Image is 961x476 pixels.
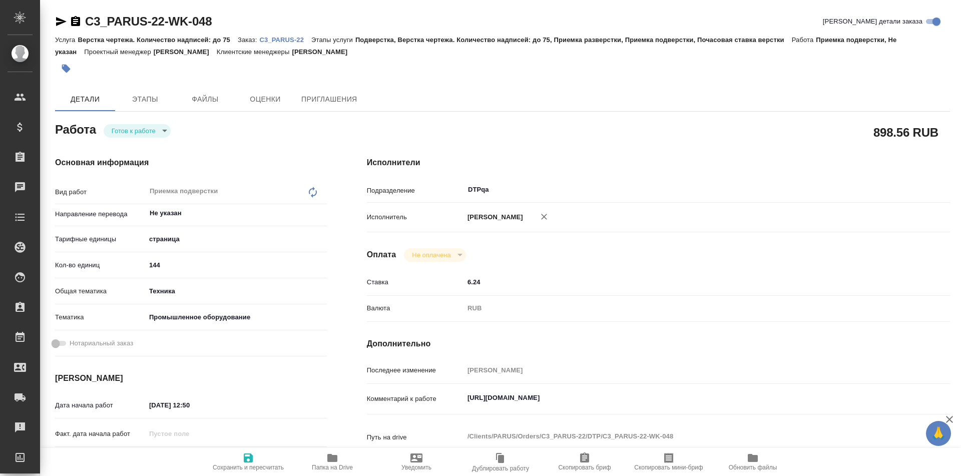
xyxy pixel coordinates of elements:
[55,260,146,270] p: Кол-во единиц
[367,303,464,313] p: Валюта
[301,93,357,106] span: Приглашения
[823,17,922,27] span: [PERSON_NAME] детали заказа
[729,464,777,471] span: Обновить файлы
[70,338,133,348] span: Нотариальный заказ
[154,48,217,56] p: [PERSON_NAME]
[792,36,816,44] p: Работа
[458,448,543,476] button: Дублировать работу
[896,189,898,191] button: Open
[146,283,327,300] div: Техника
[55,312,146,322] p: Тематика
[930,423,947,444] span: 🙏
[85,15,212,28] a: C3_PARUS-22-WK-048
[78,36,238,44] p: Верстка чертежа. Количество надписей: до 75
[55,372,327,384] h4: [PERSON_NAME]
[55,58,77,80] button: Добавить тэг
[55,187,146,197] p: Вид работ
[464,300,901,317] div: RUB
[55,157,327,169] h4: Основная информация
[464,389,901,406] textarea: [URL][DOMAIN_NAME]
[367,394,464,404] p: Комментарий к работе
[634,464,703,471] span: Скопировать мини-бриф
[70,16,82,28] button: Скопировать ссылку
[55,234,146,244] p: Тарифные единицы
[367,157,950,169] h4: Исполнители
[409,251,453,259] button: Не оплачена
[926,421,951,446] button: 🙏
[464,212,523,222] p: [PERSON_NAME]
[146,231,327,248] div: страница
[401,464,431,471] span: Уведомить
[367,277,464,287] p: Ставка
[374,448,458,476] button: Уведомить
[290,448,374,476] button: Папка на Drive
[292,48,355,56] p: [PERSON_NAME]
[146,398,233,412] input: ✎ Введи что-нибудь
[464,275,901,289] input: ✎ Введи что-нибудь
[181,93,229,106] span: Файлы
[367,338,950,350] h4: Дополнительно
[146,426,233,441] input: Пустое поле
[259,35,311,44] a: C3_PARUS-22
[55,400,146,410] p: Дата начала работ
[241,93,289,106] span: Оценки
[238,36,259,44] p: Заказ:
[217,48,292,56] p: Клиентские менеджеры
[367,186,464,196] p: Подразделение
[321,212,323,214] button: Open
[311,36,355,44] p: Этапы услуги
[55,120,96,138] h2: Работа
[259,36,311,44] p: C3_PARUS-22
[121,93,169,106] span: Этапы
[533,206,555,228] button: Удалить исполнителя
[367,212,464,222] p: Исполнитель
[312,464,353,471] span: Папка на Drive
[104,124,171,138] div: Готов к работе
[55,286,146,296] p: Общая тематика
[558,464,611,471] span: Скопировать бриф
[367,432,464,442] p: Путь на drive
[367,249,396,261] h4: Оплата
[55,16,67,28] button: Скопировать ссылку для ЯМессенджера
[61,93,109,106] span: Детали
[627,448,711,476] button: Скопировать мини-бриф
[55,209,146,219] p: Направление перевода
[464,363,901,377] input: Пустое поле
[464,428,901,445] textarea: /Clients/PARUS/Orders/C3_PARUS-22/DTP/C3_PARUS-22-WK-048
[213,464,284,471] span: Сохранить и пересчитать
[55,429,146,439] p: Факт. дата начала работ
[543,448,627,476] button: Скопировать бриф
[146,258,327,272] input: ✎ Введи что-нибудь
[109,127,159,135] button: Готов к работе
[367,365,464,375] p: Последнее изменение
[355,36,792,44] p: Подверстка, Верстка чертежа. Количество надписей: до 75, Приемка разверстки, Приемка подверстки, ...
[873,124,938,141] h2: 898.56 RUB
[146,309,327,326] div: Промышленное оборудование
[55,36,78,44] p: Услуга
[404,248,465,262] div: Готов к работе
[472,465,529,472] span: Дублировать работу
[206,448,290,476] button: Сохранить и пересчитать
[711,448,795,476] button: Обновить файлы
[84,48,153,56] p: Проектный менеджер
